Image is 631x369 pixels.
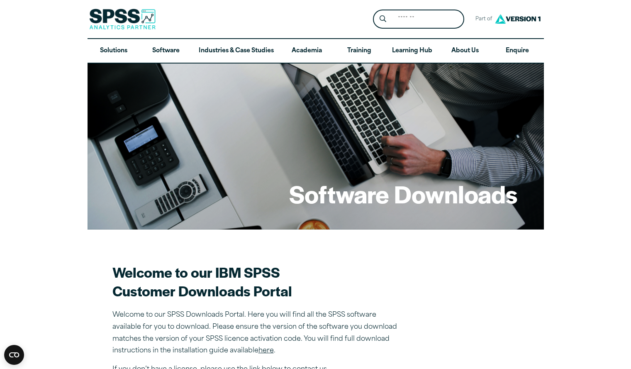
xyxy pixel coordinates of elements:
button: Open CMP widget [4,345,24,365]
img: SPSS Analytics Partner [89,9,156,29]
a: Academia [280,39,333,63]
a: Industries & Case Studies [192,39,280,63]
svg: Search magnifying glass icon [380,15,386,22]
span: Part of [471,13,493,25]
a: Enquire [491,39,543,63]
h2: Welcome to our IBM SPSS Customer Downloads Portal [112,263,403,300]
a: Training [333,39,385,63]
h1: Software Downloads [289,178,517,210]
img: Version1 Logo [493,11,543,27]
a: Software [140,39,192,63]
p: Welcome to our SPSS Downloads Portal. Here you will find all the SPSS software available for you ... [112,309,403,357]
form: Site Header Search Form [373,10,464,29]
a: Solutions [88,39,140,63]
nav: Desktop version of site main menu [88,39,544,63]
button: Search magnifying glass icon [375,12,390,27]
a: Learning Hub [385,39,439,63]
a: here [258,347,274,354]
a: About Us [439,39,491,63]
